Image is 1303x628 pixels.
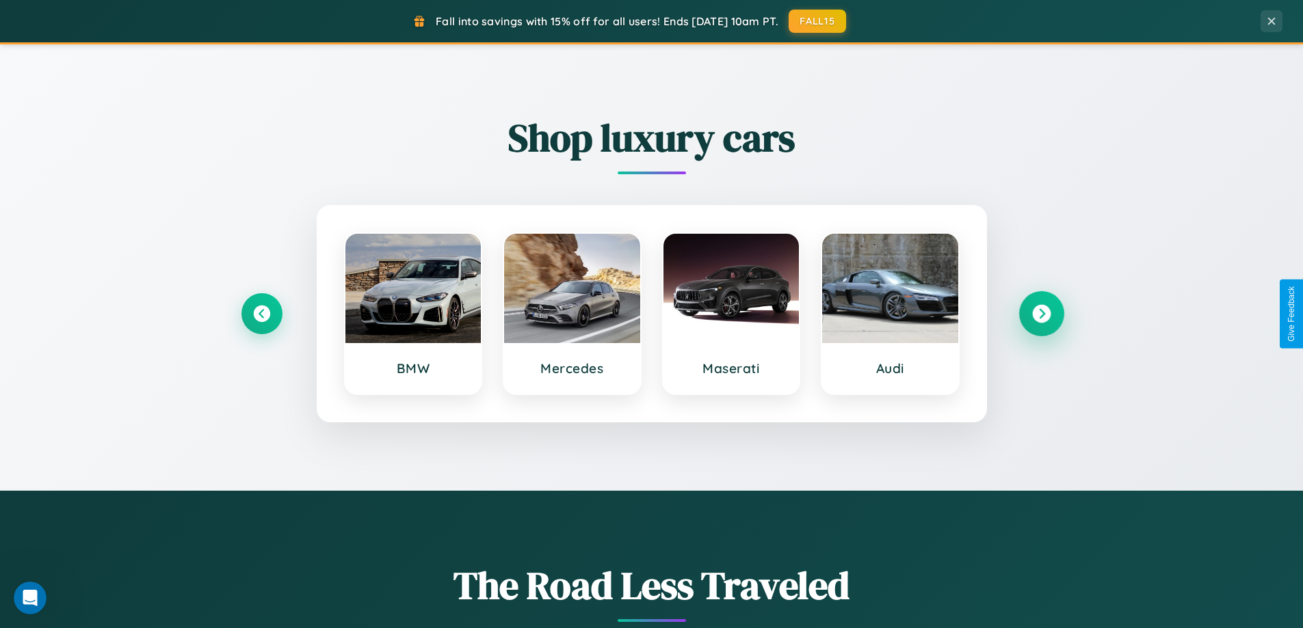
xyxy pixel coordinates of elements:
[518,360,627,377] h3: Mercedes
[14,582,47,614] iframe: Intercom live chat
[836,360,945,377] h3: Audi
[241,559,1062,612] h1: The Road Less Traveled
[789,10,846,33] button: FALL15
[1287,286,1296,342] div: Give Feedback
[241,111,1062,164] h2: Shop luxury cars
[359,360,468,377] h3: BMW
[677,360,786,377] h3: Maserati
[436,14,778,28] span: Fall into savings with 15% off for all users! Ends [DATE] 10am PT.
